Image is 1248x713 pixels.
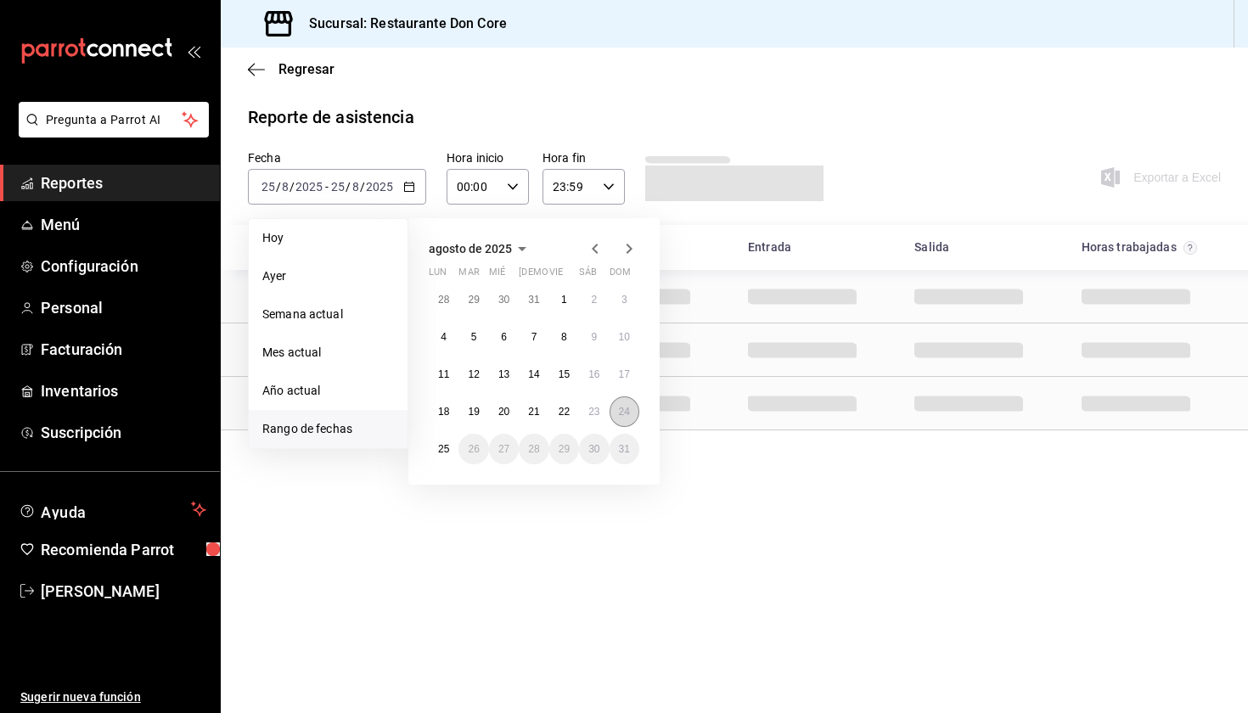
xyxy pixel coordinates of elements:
[458,359,488,390] button: 12 de agosto de 2025
[351,180,360,194] input: --
[429,322,458,352] button: 4 de agosto de 2025
[619,368,630,380] abbr: 17 de agosto de 2025
[41,421,206,444] span: Suscripción
[549,322,579,352] button: 8 de agosto de 2025
[901,330,1037,369] div: Cell
[610,434,639,464] button: 31 de agosto de 2025
[579,396,609,427] button: 23 de agosto de 2025
[901,277,1037,316] div: Cell
[12,123,209,141] a: Pregunta a Parrot AI
[429,242,512,255] span: agosto de 2025
[20,688,206,706] span: Sugerir nueva función
[549,267,563,284] abbr: viernes
[41,213,206,236] span: Menú
[559,368,570,380] abbr: 15 de agosto de 2025
[330,180,346,194] input: --
[591,331,597,343] abbr: 9 de agosto de 2025
[519,267,619,284] abbr: jueves
[468,406,479,418] abbr: 19 de agosto de 2025
[549,359,579,390] button: 15 de agosto de 2025
[579,284,609,315] button: 2 de agosto de 2025
[41,538,206,561] span: Recomienda Parrot
[561,331,567,343] abbr: 8 de agosto de 2025
[579,322,609,352] button: 9 de agosto de 2025
[41,338,206,361] span: Facturación
[579,267,597,284] abbr: sábado
[561,294,567,306] abbr: 1 de agosto de 2025
[549,434,579,464] button: 29 de agosto de 2025
[619,443,630,455] abbr: 31 de agosto de 2025
[591,294,597,306] abbr: 2 de agosto de 2025
[187,44,200,58] button: open_drawer_menu
[261,180,276,194] input: --
[519,322,548,352] button: 7 de agosto de 2025
[901,384,1037,423] div: Cell
[519,396,548,427] button: 21 de agosto de 2025
[262,267,394,285] span: Ayer
[234,232,568,263] div: HeadCell
[41,255,206,278] span: Configuración
[528,294,539,306] abbr: 31 de julio de 2025
[365,180,394,194] input: ----
[281,180,290,194] input: --
[610,396,639,427] button: 24 de agosto de 2025
[559,443,570,455] abbr: 29 de agosto de 2025
[346,180,351,194] span: /
[438,443,449,455] abbr: 25 de agosto de 2025
[489,359,519,390] button: 13 de agosto de 2025
[468,294,479,306] abbr: 29 de julio de 2025
[621,294,627,306] abbr: 3 de agosto de 2025
[262,382,394,400] span: Año actual
[234,384,370,423] div: Cell
[531,331,537,343] abbr: 7 de agosto de 2025
[1068,277,1204,316] div: Cell
[734,277,870,316] div: Cell
[1068,384,1204,423] div: Cell
[519,434,548,464] button: 28 de agosto de 2025
[498,406,509,418] abbr: 20 de agosto de 2025
[41,499,184,519] span: Ayuda
[234,277,370,316] div: Cell
[519,359,548,390] button: 14 de agosto de 2025
[447,152,529,164] label: Hora inicio
[295,14,507,34] h3: Sucursal: Restaurante Don Core
[489,396,519,427] button: 20 de agosto de 2025
[360,180,365,194] span: /
[588,443,599,455] abbr: 30 de agosto de 2025
[519,284,548,315] button: 31 de julio de 2025
[290,180,295,194] span: /
[610,359,639,390] button: 17 de agosto de 2025
[458,267,479,284] abbr: martes
[41,171,206,194] span: Reportes
[429,284,458,315] button: 28 de julio de 2025
[262,229,394,247] span: Hoy
[1068,232,1234,263] div: HeadCell
[579,434,609,464] button: 30 de agosto de 2025
[438,368,449,380] abbr: 11 de agosto de 2025
[528,368,539,380] abbr: 14 de agosto de 2025
[458,322,488,352] button: 5 de agosto de 2025
[610,322,639,352] button: 10 de agosto de 2025
[41,296,206,319] span: Personal
[429,239,532,259] button: agosto de 2025
[234,330,370,369] div: Cell
[262,420,394,438] span: Rango de fechas
[588,368,599,380] abbr: 16 de agosto de 2025
[619,331,630,343] abbr: 10 de agosto de 2025
[489,267,505,284] abbr: miércoles
[41,379,206,402] span: Inventarios
[549,396,579,427] button: 22 de agosto de 2025
[438,294,449,306] abbr: 28 de julio de 2025
[734,232,901,263] div: HeadCell
[1068,330,1204,369] div: Cell
[579,359,609,390] button: 16 de agosto de 2025
[295,180,323,194] input: ----
[559,406,570,418] abbr: 22 de agosto de 2025
[498,368,509,380] abbr: 13 de agosto de 2025
[278,61,334,77] span: Regresar
[734,384,870,423] div: Cell
[498,294,509,306] abbr: 30 de julio de 2025
[221,225,1248,430] div: Container
[458,284,488,315] button: 29 de julio de 2025
[588,406,599,418] abbr: 23 de agosto de 2025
